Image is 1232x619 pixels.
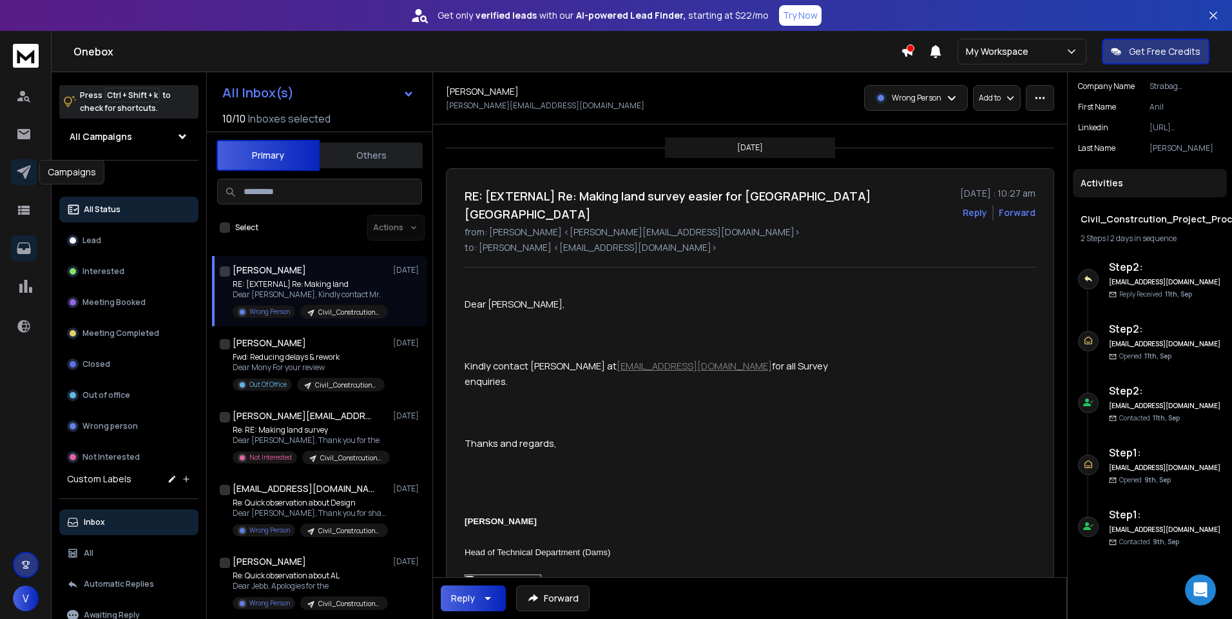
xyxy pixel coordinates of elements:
[233,498,387,508] p: Re: Quick observation about Design
[1144,475,1171,484] span: 9th, Sep
[393,556,422,567] p: [DATE]
[1119,290,1192,299] p: Reply Received
[576,9,686,22] strong: AI-powered Lead Finder,
[1144,351,1171,360] span: 11th, Sep
[59,509,198,535] button: Inbox
[59,571,198,597] button: Automatic Replies
[233,337,306,349] h1: [PERSON_NAME]
[233,482,374,495] h1: [EMAIL_ADDRESS][DOMAIN_NAME]
[1109,339,1222,349] h6: [EMAIL_ADDRESS][DOMAIN_NAME]
[446,85,519,98] h1: [PERSON_NAME]
[84,517,105,527] p: Inbox
[465,187,952,223] h1: RE: [EXTERNAL] Re: Making land survey easier for [GEOGRAPHIC_DATA] [GEOGRAPHIC_DATA]
[446,101,644,111] p: [PERSON_NAME][EMAIL_ADDRESS][DOMAIN_NAME]
[1150,123,1222,133] p: [URL][DOMAIN_NAME]
[233,435,387,446] p: Dear [PERSON_NAME], Thank you for the
[318,599,380,609] p: Civil_Constrcution_Project_Procurement
[465,516,537,526] span: [PERSON_NAME]
[1150,81,1222,92] p: Strabag [GEOGRAPHIC_DATA]
[82,328,159,339] p: Meeting Completed
[1073,169,1227,197] div: Activities
[59,320,198,346] button: Meeting Completed
[59,540,198,566] button: All
[1165,290,1192,299] span: 11th, Sep
[59,171,198,189] h3: Filters
[963,206,987,219] button: Reply
[82,266,124,277] p: Interested
[233,571,387,581] p: Re: Quick observation about AL
[1102,39,1209,64] button: Get Free Credits
[1081,233,1106,244] span: 2 Steps
[82,297,146,308] p: Meeting Booked
[1081,233,1219,244] div: |
[59,351,198,377] button: Closed
[59,228,198,253] button: Lead
[70,130,132,143] h1: All Campaigns
[393,265,422,275] p: [DATE]
[233,362,385,373] p: Dear Mony For your review
[59,259,198,284] button: Interested
[320,453,382,463] p: Civil_Constrcution_Project_Procurement
[249,307,290,317] p: Wrong Person
[249,598,290,608] p: Wrong Person
[217,140,320,171] button: Primary
[84,204,120,215] p: All Status
[39,160,104,184] div: Campaigns
[1109,383,1222,398] h6: Step 2 :
[1185,575,1216,605] div: Open Intercom Messenger
[783,9,818,22] p: Try Now
[320,141,423,170] button: Others
[82,359,110,369] p: Closed
[1119,537,1179,547] p: Contacted
[59,382,198,408] button: Out of office
[212,80,425,106] button: All Inbox(s)
[1109,401,1222,411] h6: [EMAIL_ADDRESS][DOMAIN_NAME]
[13,585,39,611] button: V
[960,187,1035,200] p: [DATE] : 10:27 am
[393,411,422,421] p: [DATE]
[465,437,557,449] span: Thanks and regards,
[222,86,294,99] h1: All Inbox(s)
[1119,475,1171,485] p: Opened
[892,93,941,103] p: Wrong Person
[105,88,160,103] span: Ctrl + Shift + k
[13,44,39,68] img: logo
[235,222,258,233] label: Select
[315,380,377,390] p: Civil_Constrcution_Project_Procurement
[1129,45,1200,58] p: Get Free Credits
[82,235,101,246] p: Lead
[1150,102,1222,112] p: Anil
[516,585,590,611] button: Forward
[82,452,140,462] p: Not Interested
[84,579,154,589] p: Automatic Replies
[59,124,198,150] button: All Campaigns
[59,290,198,315] button: Meeting Booked
[73,44,901,59] h1: Onebox
[1109,507,1222,522] h6: Step 1 :
[59,444,198,470] button: Not Interested
[1109,525,1222,535] h6: [EMAIL_ADDRESS][DOMAIN_NAME]
[393,484,422,494] p: [DATE]
[84,548,93,558] p: All
[233,508,387,518] p: Dear [PERSON_NAME], Thank you for sharing
[318,526,380,536] p: Civil_Constrcution_Project_Procurement
[233,279,387,290] p: RE: [EXTERNAL] Re: Making land
[465,241,1035,254] p: to: [PERSON_NAME] <[EMAIL_ADDRESS][DOMAIN_NAME]>
[465,297,565,310] span: Dear [PERSON_NAME],
[979,93,1001,103] p: Add to
[779,5,822,26] button: Try Now
[248,111,331,126] h3: Inboxes selected
[1109,321,1222,337] h6: Step 2 :
[233,290,387,300] p: Dear [PERSON_NAME], Kindly contact Mr.
[1078,81,1135,92] p: Company Name
[222,111,245,126] span: 10 / 10
[737,142,763,153] p: [DATE]
[233,264,306,277] h1: [PERSON_NAME]
[59,197,198,222] button: All Status
[441,585,506,611] button: Reply
[465,575,541,606] img: image001.jpg@01DC2306.B46005C0
[1110,233,1177,244] span: 2 days in sequence
[249,380,287,389] p: Out Of Office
